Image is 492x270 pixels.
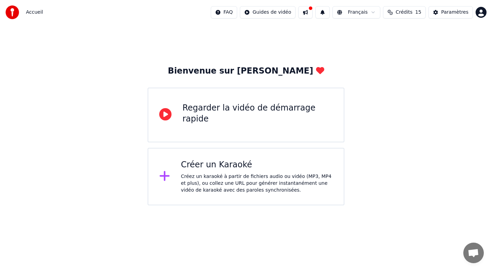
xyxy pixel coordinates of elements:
[181,173,333,194] div: Créez un karaoké à partir de fichiers audio ou vidéo (MP3, MP4 et plus), ou collez une URL pour g...
[415,9,421,16] span: 15
[463,243,484,263] div: Ouvrir le chat
[441,9,468,16] div: Paramètres
[240,6,296,18] button: Guides de vidéo
[428,6,473,18] button: Paramètres
[383,6,426,18] button: Crédits15
[5,5,19,19] img: youka
[182,103,333,125] div: Regarder la vidéo de démarrage rapide
[396,9,412,16] span: Crédits
[181,159,333,170] div: Créer un Karaoké
[168,66,324,77] div: Bienvenue sur [PERSON_NAME]
[26,9,43,16] span: Accueil
[211,6,237,18] button: FAQ
[26,9,43,16] nav: breadcrumb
